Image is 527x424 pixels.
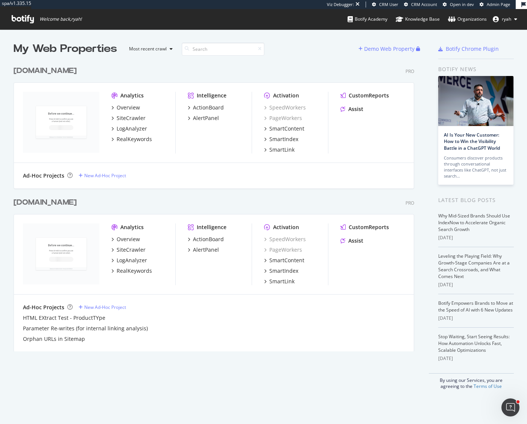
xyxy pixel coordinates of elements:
[84,304,126,310] div: New Ad-Hoc Project
[501,398,519,416] iframe: Intercom live chat
[23,325,148,332] a: Parameter Re-writes (for internal linking analysis)
[438,65,514,73] div: Botify news
[117,114,146,122] div: SiteCrawler
[264,135,298,143] a: SmartIndex
[14,197,77,208] div: [DOMAIN_NAME]
[264,257,304,264] a: SmartContent
[111,125,147,132] a: LogAnalyzer
[349,223,389,231] div: CustomReports
[450,2,474,7] span: Open in dev
[273,223,299,231] div: Activation
[443,2,474,8] a: Open in dev
[14,197,80,208] a: [DOMAIN_NAME]
[438,355,514,362] div: [DATE]
[446,45,499,53] div: Botify Chrome Plugin
[14,65,77,76] div: [DOMAIN_NAME]
[188,246,219,254] a: AlertPanel
[23,304,64,311] div: Ad-Hoc Projects
[14,41,117,56] div: My Web Properties
[264,146,295,153] a: SmartLink
[111,236,140,243] a: Overview
[364,45,415,53] div: Demo Web Property
[84,172,126,179] div: New Ad-Hoc Project
[264,104,306,111] a: SpeedWorkers
[120,92,144,99] div: Analytics
[487,2,510,7] span: Admin Page
[396,15,440,23] div: Knowledge Base
[111,267,152,275] a: RealKeywords
[79,172,126,179] a: New Ad-Hoc Project
[348,237,363,245] div: Assist
[269,278,295,285] div: SmartLink
[438,45,499,53] a: Botify Chrome Plugin
[111,246,146,254] a: SiteCrawler
[129,47,167,51] div: Most recent crawl
[269,125,304,132] div: SmartContent
[269,257,304,264] div: SmartContent
[438,196,514,204] div: Latest Blog Posts
[411,2,437,7] span: CRM Account
[117,104,140,111] div: Overview
[117,236,140,243] div: Overview
[438,300,513,313] a: Botify Empowers Brands to Move at the Speed of AI with 6 New Updates
[188,236,224,243] a: ActionBoard
[117,246,146,254] div: SiteCrawler
[117,135,152,143] div: RealKeywords
[348,9,387,29] a: Botify Academy
[23,314,105,322] a: HTML EXtract Test - ProductTYpe
[474,383,502,389] a: Terms of Use
[379,2,398,7] span: CRM User
[188,104,224,111] a: ActionBoard
[264,246,302,254] a: PageWorkers
[358,43,416,55] button: Demo Web Property
[438,333,510,353] a: Stop Waiting, Start Seeing Results: How Automation Unlocks Fast, Scalable Optimizations
[502,16,511,22] span: ryah
[111,104,140,111] a: Overview
[349,92,389,99] div: CustomReports
[264,114,302,122] a: PageWorkers
[438,253,510,280] a: Leveling the Playing Field: Why Growth-Stage Companies Are at a Search Crossroads, and What Comes...
[14,65,80,76] a: [DOMAIN_NAME]
[23,92,99,153] img: www.ralphlauren.de
[23,223,99,284] img: www.ralphlauren.co.uk
[264,267,298,275] a: SmartIndex
[269,267,298,275] div: SmartIndex
[406,200,414,206] div: Pro
[264,278,295,285] a: SmartLink
[358,46,416,52] a: Demo Web Property
[396,9,440,29] a: Knowledge Base
[39,16,82,22] span: Welcome back, ryah !
[487,13,523,25] button: ryah
[340,105,363,113] a: Assist
[444,155,508,179] div: Consumers discover products through conversational interfaces like ChatGPT, not just search…
[480,2,510,8] a: Admin Page
[193,114,219,122] div: AlertPanel
[340,237,363,245] a: Assist
[264,236,306,243] a: SpeedWorkers
[372,2,398,8] a: CRM User
[448,15,487,23] div: Organizations
[111,257,147,264] a: LogAnalyzer
[123,43,176,55] button: Most recent crawl
[23,172,64,179] div: Ad-Hoc Projects
[111,114,146,122] a: SiteCrawler
[264,125,304,132] a: SmartContent
[23,335,85,343] a: Orphan URLs in Sitemap
[340,223,389,231] a: CustomReports
[193,236,224,243] div: ActionBoard
[117,125,147,132] div: LogAnalyzer
[193,104,224,111] div: ActionBoard
[14,56,420,351] div: grid
[348,105,363,113] div: Assist
[111,135,152,143] a: RealKeywords
[188,114,219,122] a: AlertPanel
[438,234,514,241] div: [DATE]
[448,9,487,29] a: Organizations
[269,135,298,143] div: SmartIndex
[117,267,152,275] div: RealKeywords
[340,92,389,99] a: CustomReports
